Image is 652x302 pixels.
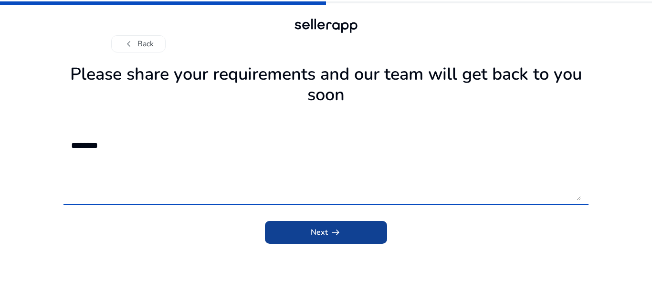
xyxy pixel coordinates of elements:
button: chevron_leftBack [111,35,166,52]
span: arrow_right_alt [330,227,341,238]
button: Nextarrow_right_alt [265,221,387,244]
span: chevron_left [123,38,135,50]
span: Next [311,227,341,238]
h1: Please share your requirements and our team will get back to you soon [63,64,589,105]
